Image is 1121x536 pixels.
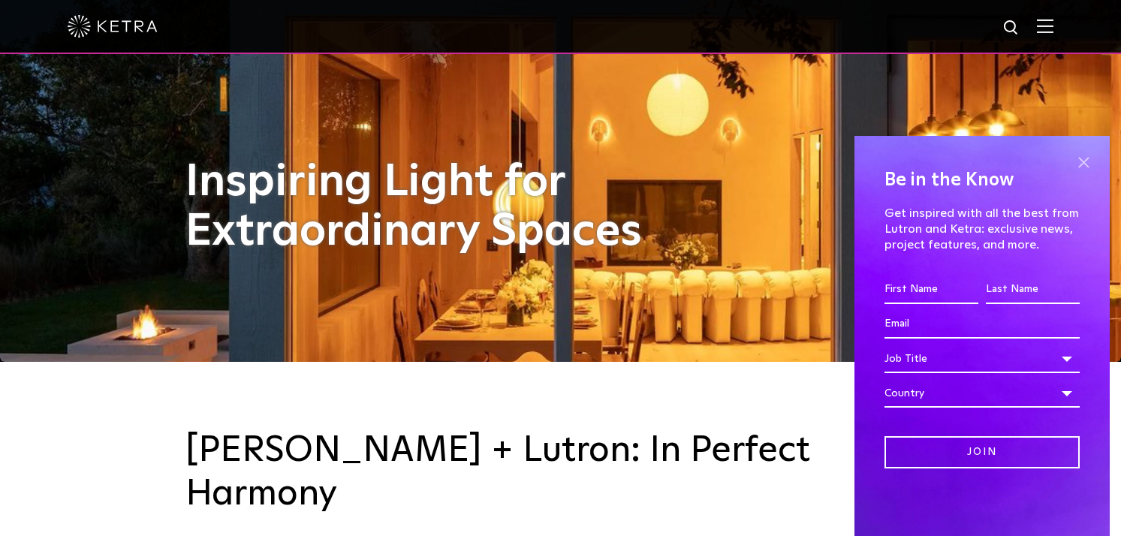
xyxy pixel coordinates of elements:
[68,15,158,38] img: ketra-logo-2019-white
[1002,19,1021,38] img: search icon
[1037,19,1053,33] img: Hamburger%20Nav.svg
[884,206,1080,252] p: Get inspired with all the best from Lutron and Ketra: exclusive news, project features, and more.
[884,436,1080,468] input: Join
[884,345,1080,373] div: Job Title
[986,276,1080,304] input: Last Name
[884,166,1080,194] h4: Be in the Know
[185,158,674,257] h1: Inspiring Light for Extraordinary Spaces
[185,429,936,516] h3: [PERSON_NAME] + Lutron: In Perfect Harmony
[884,379,1080,408] div: Country
[884,276,978,304] input: First Name
[884,310,1080,339] input: Email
